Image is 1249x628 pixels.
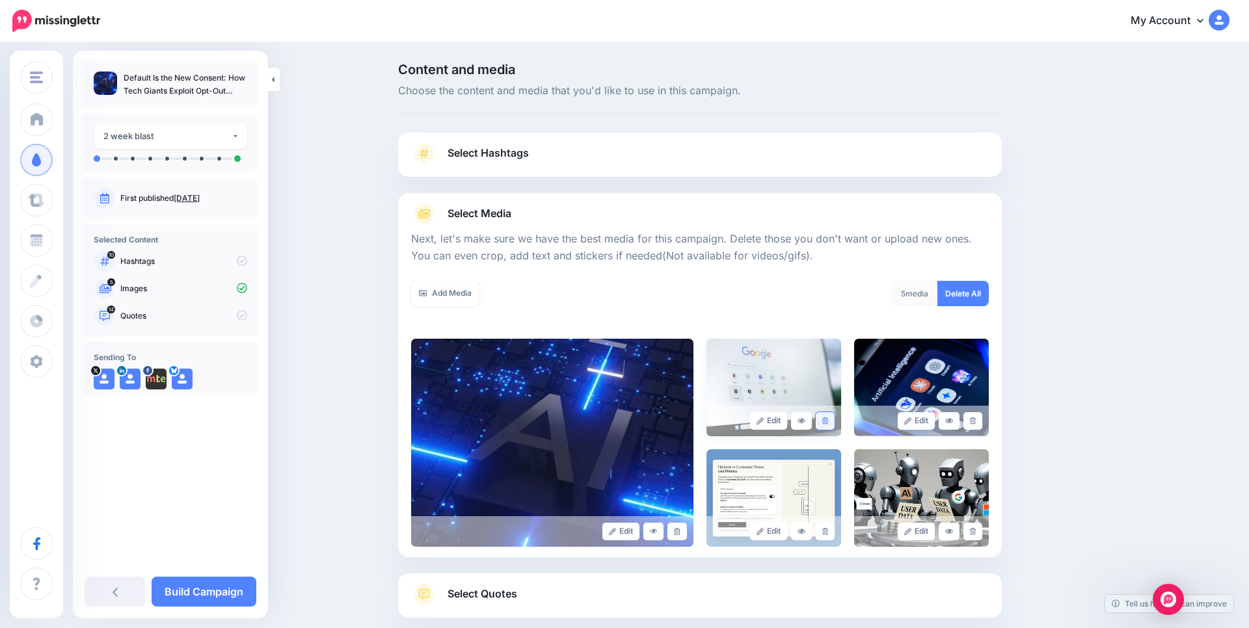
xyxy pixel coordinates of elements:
[120,310,247,322] p: Quotes
[448,205,511,222] span: Select Media
[898,412,935,430] a: Edit
[854,449,989,547] img: c8d837e055135c914842f723820c1c0b_large.jpg
[146,369,167,389] img: 310393109_477915214381636_3883985114093244655_n-bsa153274.png
[120,283,247,294] p: Images
[1105,595,1233,612] a: Tell us how we can improve
[94,352,247,362] h4: Sending To
[174,193,200,203] a: [DATE]
[706,449,841,547] img: 5c044f5ebb90f7e5b7c3f2757dec4115_large.jpg
[448,144,529,162] span: Select Hashtags
[411,281,479,306] a: Add Media
[854,339,989,436] img: a313cc2187432a056e70078095fc8801_large.jpg
[898,523,935,540] a: Edit
[901,289,906,298] span: 5
[94,124,247,149] button: 2 week blast
[602,523,639,540] a: Edit
[120,255,247,267] p: Hashtags
[94,72,117,95] img: d9e9753e8b47590ddd70f3028bba3e48_thumb.jpg
[398,63,1002,76] span: Content and media
[750,523,787,540] a: Edit
[706,339,841,436] img: 85d137022e3ec0c88802cac9173af9c3_large.jpg
[448,585,517,603] span: Select Quotes
[120,192,247,204] p: First published
[107,306,116,313] span: 14
[750,412,787,430] a: Edit
[411,339,693,547] img: d9e9753e8b47590ddd70f3028bba3e48_large.jpg
[1118,5,1229,37] a: My Account
[1153,584,1184,615] div: Open Intercom Messenger
[172,369,193,389] img: user_default_image.png
[398,83,1002,99] span: Choose the content and media that you'd like to use in this campaign.
[891,281,938,306] div: media
[12,10,100,32] img: Missinglettr
[411,203,989,224] a: Select Media
[411,584,989,618] a: Select Quotes
[411,224,989,547] div: Select Media
[94,235,247,244] h4: Selected Content
[107,278,115,286] span: 5
[94,369,114,389] img: user_default_image.png
[103,129,232,144] div: 2 week blast
[107,251,115,259] span: 10
[124,72,247,98] p: Default Is the New Consent: How Tech Giants Exploit Opt-Out Fatigue for AI Training
[120,369,141,389] img: user_default_image.png
[411,143,989,177] a: Select Hashtags
[411,231,989,265] p: Next, let's make sure we have the best media for this campaign. Delete those you don't want or up...
[30,72,43,83] img: menu.png
[937,281,989,306] a: Delete All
